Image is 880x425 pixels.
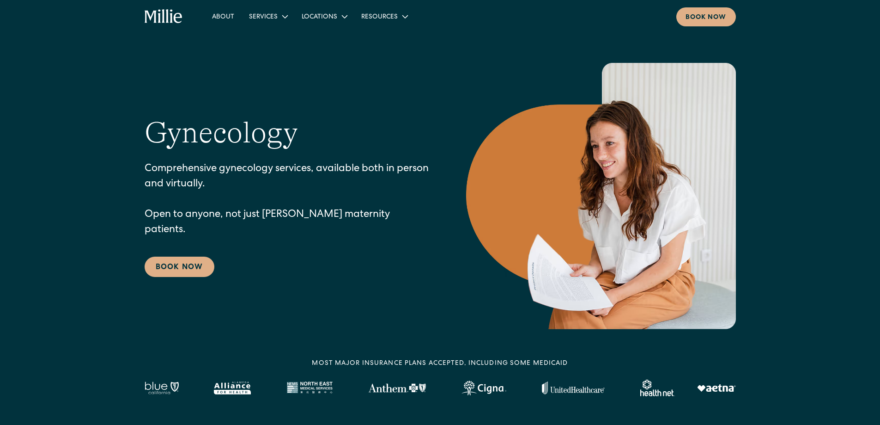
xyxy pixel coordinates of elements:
[294,9,354,24] div: Locations
[542,382,605,394] img: United Healthcare logo
[145,382,179,394] img: Blue California logo
[361,12,398,22] div: Resources
[697,384,736,392] img: Aetna logo
[312,359,568,369] div: MOST MAJOR INSURANCE PLANS ACCEPTED, INCLUDING some MEDICAID
[249,12,278,22] div: Services
[354,9,414,24] div: Resources
[145,162,429,238] p: Comprehensive gynecology services, available both in person and virtually. Open to anyone, not ju...
[461,381,506,395] img: Cigna logo
[145,9,183,24] a: home
[676,7,736,26] a: Book now
[640,380,675,396] img: Healthnet logo
[145,115,298,151] h1: Gynecology
[466,63,736,329] img: Smiling woman holding documents during a consultation, reflecting supportive guidance in maternit...
[686,13,727,23] div: Book now
[302,12,337,22] div: Locations
[214,382,250,394] img: Alameda Alliance logo
[242,9,294,24] div: Services
[205,9,242,24] a: About
[368,383,426,393] img: Anthem Logo
[145,257,214,277] a: Book Now
[286,382,333,394] img: North East Medical Services logo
